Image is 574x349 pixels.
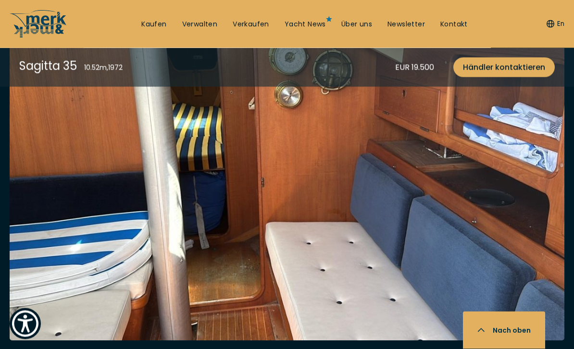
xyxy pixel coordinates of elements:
[141,20,166,29] a: Kaufen
[453,58,555,77] a: Händler kontaktieren
[440,20,468,29] a: Kontakt
[84,63,123,73] div: 10.52 m , 1972
[10,308,41,339] button: Show Accessibility Preferences
[395,61,434,73] div: EUR 19.500
[285,20,326,29] a: Yacht News
[19,58,77,74] div: Sagitta 35
[233,20,269,29] a: Verkaufen
[387,20,425,29] a: Newsletter
[547,19,564,29] button: En
[341,20,372,29] a: Über uns
[463,312,545,349] button: Nach oben
[463,61,545,73] span: Händler kontaktieren
[182,20,218,29] a: Verwalten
